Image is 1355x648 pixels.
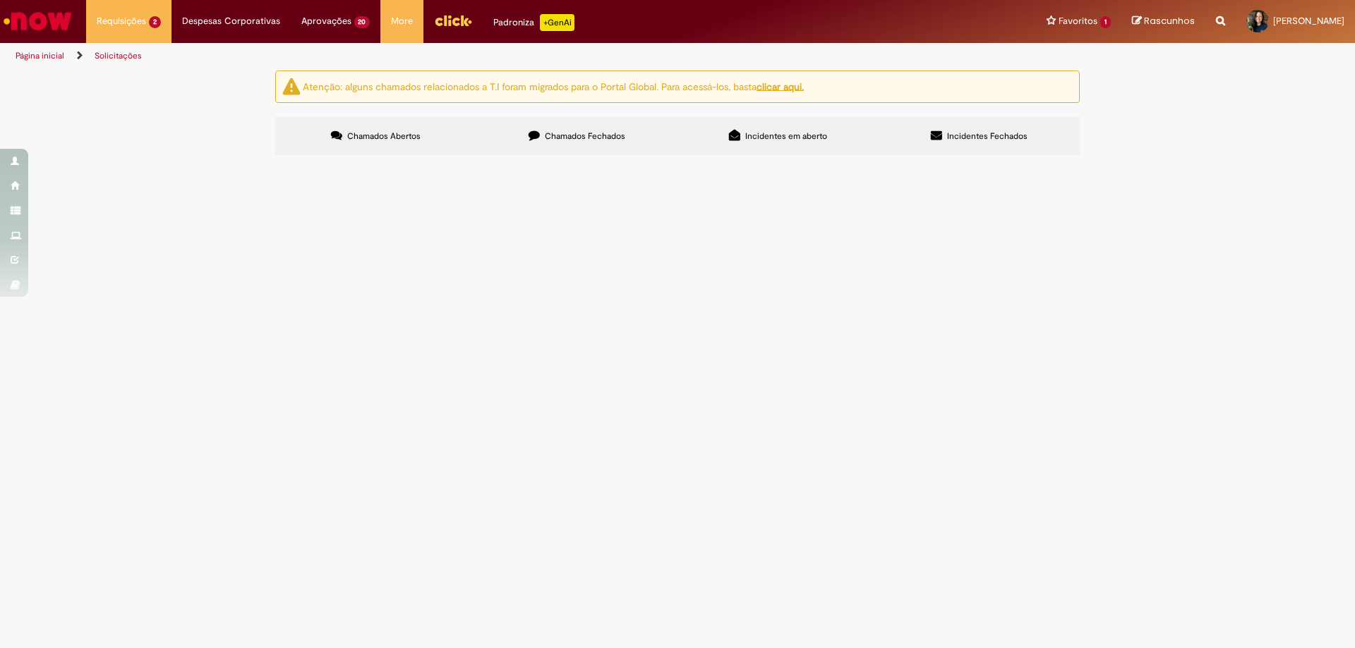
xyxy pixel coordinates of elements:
[303,80,804,92] ng-bind-html: Atenção: alguns chamados relacionados a T.I foram migrados para o Portal Global. Para acessá-los,...
[1273,15,1344,27] span: [PERSON_NAME]
[1132,15,1195,28] a: Rascunhos
[97,14,146,28] span: Requisições
[1144,14,1195,27] span: Rascunhos
[347,130,421,142] span: Chamados Abertos
[947,130,1028,142] span: Incidentes Fechados
[16,50,64,61] a: Página inicial
[1,7,74,35] img: ServiceNow
[545,130,625,142] span: Chamados Fechados
[745,130,827,142] span: Incidentes em aberto
[757,80,804,92] a: clicar aqui.
[11,43,893,69] ul: Trilhas de página
[391,14,413,28] span: More
[301,14,351,28] span: Aprovações
[434,10,472,31] img: click_logo_yellow_360x200.png
[182,14,280,28] span: Despesas Corporativas
[1100,16,1111,28] span: 1
[95,50,142,61] a: Solicitações
[1059,14,1097,28] span: Favoritos
[493,14,574,31] div: Padroniza
[149,16,161,28] span: 2
[354,16,371,28] span: 20
[540,14,574,31] p: +GenAi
